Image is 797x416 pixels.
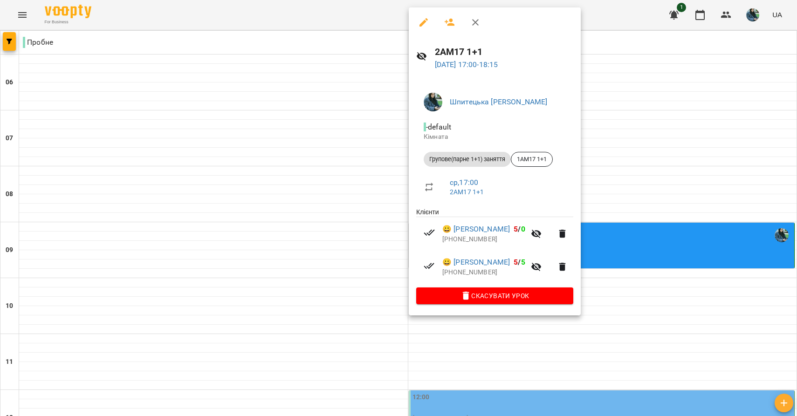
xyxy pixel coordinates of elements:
a: ср , 17:00 [450,178,478,187]
span: Групове(парне 1+1) заняття [424,155,511,164]
p: [PHONE_NUMBER] [442,268,525,277]
svg: Візит сплачено [424,227,435,238]
p: Кімната [424,132,566,142]
span: Скасувати Урок [424,290,566,301]
b: / [514,225,525,233]
a: 2АМ17 1+1 [450,188,484,196]
span: 5 [514,225,518,233]
p: [PHONE_NUMBER] [442,235,525,244]
h6: 2АМ17 1+1 [435,45,574,59]
a: 😀 [PERSON_NAME] [442,257,510,268]
span: 1АМ17 1+1 [511,155,552,164]
img: 279930827415d9cea2993728a837c773.jpg [424,93,442,111]
a: 😀 [PERSON_NAME] [442,224,510,235]
a: Шпитецька [PERSON_NAME] [450,97,547,106]
span: 5 [514,258,518,266]
span: - default [424,123,453,131]
span: 0 [521,225,525,233]
span: 5 [521,258,525,266]
b: / [514,258,525,266]
button: Скасувати Урок [416,287,573,304]
ul: Клієнти [416,207,573,287]
svg: Візит сплачено [424,260,435,272]
div: 1АМ17 1+1 [511,152,553,167]
a: [DATE] 17:00-18:15 [435,60,498,69]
